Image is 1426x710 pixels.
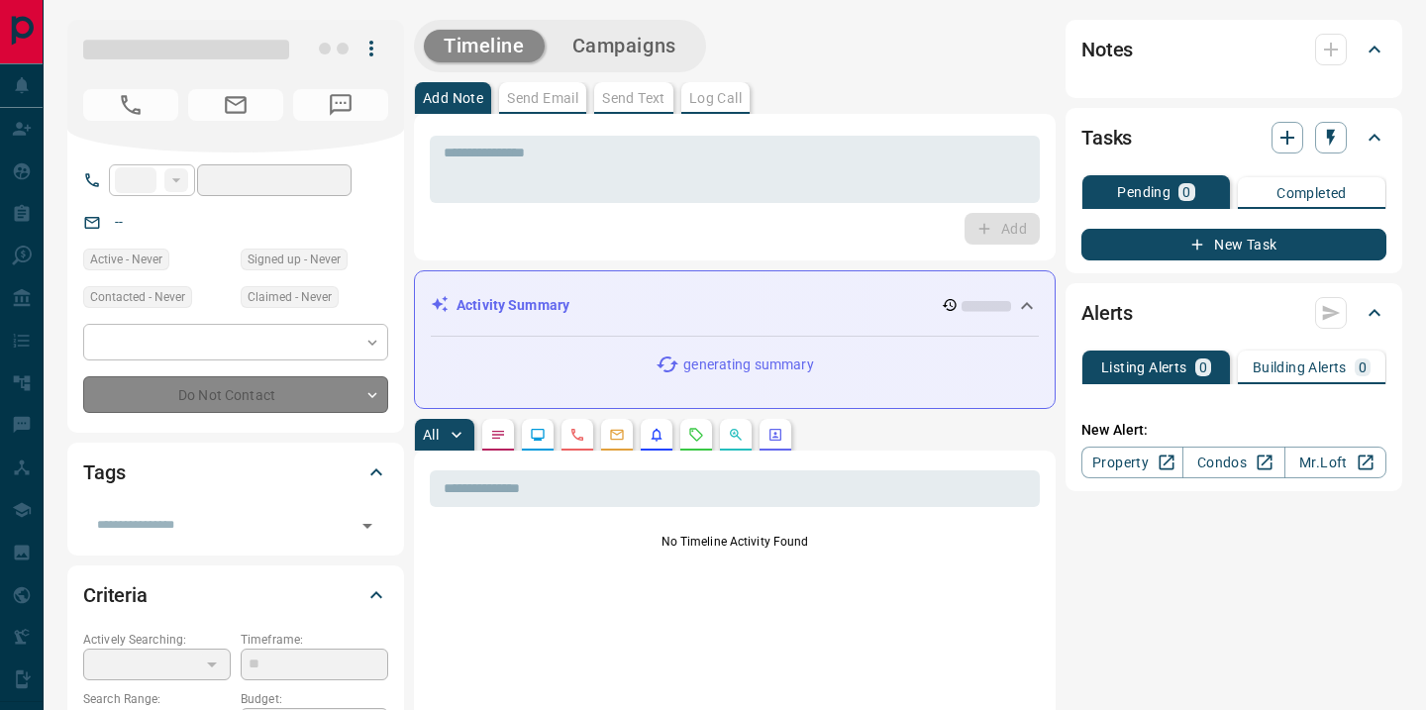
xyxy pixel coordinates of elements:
[609,427,625,443] svg: Emails
[728,427,744,443] svg: Opportunities
[83,579,148,611] h2: Criteria
[553,30,696,62] button: Campaigns
[83,690,231,708] p: Search Range:
[423,91,483,105] p: Add Note
[1081,420,1386,441] p: New Alert:
[1081,297,1133,329] h2: Alerts
[83,631,231,649] p: Actively Searching:
[83,456,125,488] h2: Tags
[241,690,388,708] p: Budget:
[649,427,664,443] svg: Listing Alerts
[457,295,569,316] p: Activity Summary
[1101,360,1187,374] p: Listing Alerts
[530,427,546,443] svg: Lead Browsing Activity
[1182,447,1284,478] a: Condos
[188,89,283,121] span: No Email
[767,427,783,443] svg: Agent Actions
[115,214,123,230] a: --
[490,427,506,443] svg: Notes
[83,376,388,413] div: Do Not Contact
[241,631,388,649] p: Timeframe:
[1081,114,1386,161] div: Tasks
[1253,360,1347,374] p: Building Alerts
[1284,447,1386,478] a: Mr.Loft
[683,355,813,375] p: generating summary
[1117,185,1171,199] p: Pending
[430,533,1040,551] p: No Timeline Activity Found
[90,250,162,269] span: Active - Never
[83,571,388,619] div: Criteria
[248,250,341,269] span: Signed up - Never
[1276,186,1347,200] p: Completed
[83,449,388,496] div: Tags
[354,512,381,540] button: Open
[424,30,545,62] button: Timeline
[1081,289,1386,337] div: Alerts
[248,287,332,307] span: Claimed - Never
[1081,122,1132,153] h2: Tasks
[293,89,388,121] span: No Number
[90,287,185,307] span: Contacted - Never
[423,428,439,442] p: All
[83,89,178,121] span: No Number
[1199,360,1207,374] p: 0
[1081,447,1183,478] a: Property
[1182,185,1190,199] p: 0
[569,427,585,443] svg: Calls
[431,287,1039,324] div: Activity Summary
[1359,360,1367,374] p: 0
[688,427,704,443] svg: Requests
[1081,34,1133,65] h2: Notes
[1081,229,1386,260] button: New Task
[1081,26,1386,73] div: Notes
